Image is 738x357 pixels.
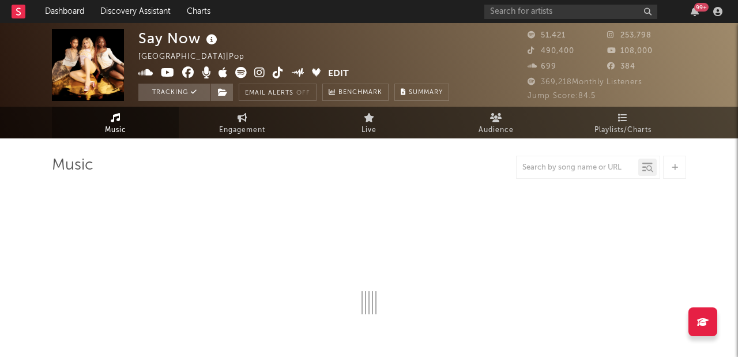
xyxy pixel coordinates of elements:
a: Engagement [179,107,306,138]
div: 99 + [694,3,709,12]
span: 699 [528,63,556,70]
button: Edit [328,67,349,81]
button: Email AlertsOff [239,84,317,101]
span: Benchmark [338,86,382,100]
span: 108,000 [607,47,653,55]
div: Say Now [138,29,220,48]
span: 384 [607,63,635,70]
button: Tracking [138,84,210,101]
span: 51,421 [528,32,566,39]
button: Summary [394,84,449,101]
a: Playlists/Charts [559,107,686,138]
span: Jump Score: 84.5 [528,92,596,100]
input: Search by song name or URL [517,163,638,172]
a: Benchmark [322,84,389,101]
span: 253,798 [607,32,652,39]
a: Audience [432,107,559,138]
span: 369,218 Monthly Listeners [528,78,642,86]
input: Search for artists [484,5,657,19]
span: 490,400 [528,47,574,55]
button: 99+ [691,7,699,16]
div: [GEOGRAPHIC_DATA] | Pop [138,50,258,64]
span: Audience [479,123,514,137]
span: Summary [409,89,443,96]
span: Playlists/Charts [594,123,652,137]
a: Live [306,107,432,138]
a: Music [52,107,179,138]
em: Off [296,90,310,96]
span: Music [105,123,126,137]
span: Engagement [219,123,265,137]
span: Live [362,123,376,137]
